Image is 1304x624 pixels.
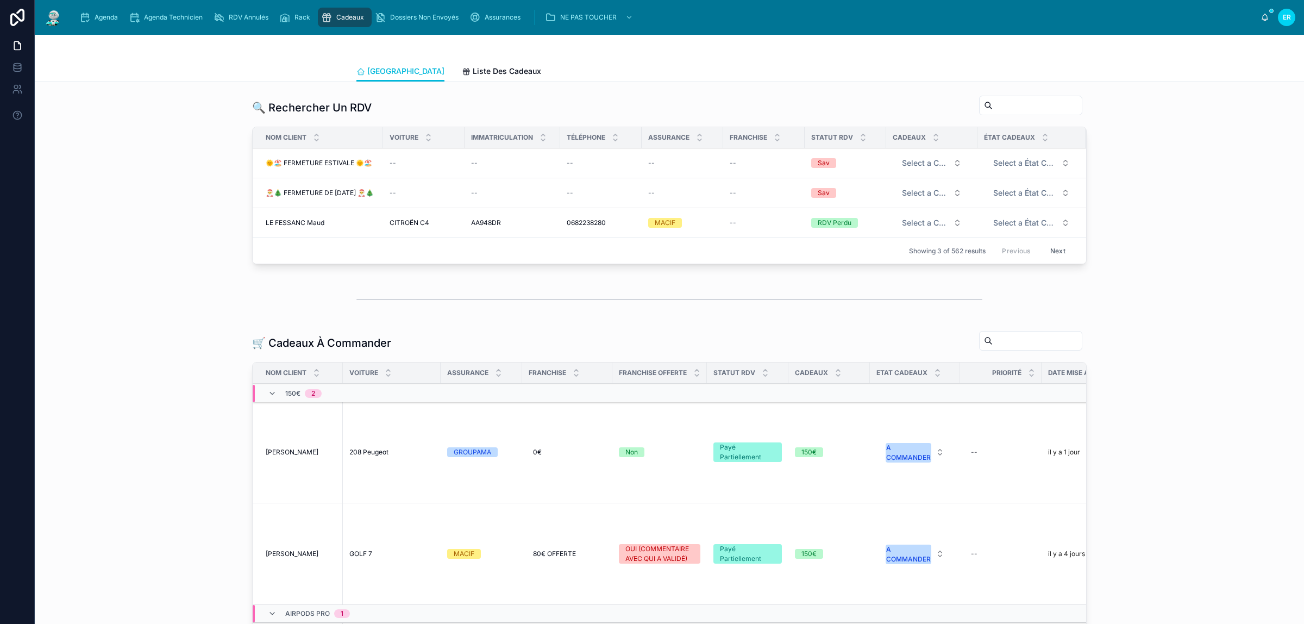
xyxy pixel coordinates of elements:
a: Agenda Technicien [126,8,210,27]
span: Showing 3 of 562 results [909,247,986,255]
div: -- [971,448,977,457]
div: Sav [818,158,830,168]
a: RDV Annulés [210,8,276,27]
a: Select Button [984,183,1079,203]
a: Select Button [893,213,971,233]
a: 0682238280 [567,219,635,227]
span: -- [648,159,655,167]
a: Liste Des Cadeaux [462,61,541,83]
a: Select Button [876,437,954,467]
a: 🎅🎄 FERMETURE DE [DATE] 🎅🎄 [266,189,377,197]
button: Next [1043,242,1073,259]
a: -- [567,159,635,167]
h1: 🛒 Cadeaux À Commander [252,335,391,351]
a: -- [471,189,554,197]
button: Select Button [893,153,970,173]
span: Statut RDV [713,369,755,377]
span: -- [471,159,478,167]
span: 🌞🏖️ FERMETURE ESTIVALE 🌞🏖️ [266,159,372,167]
p: il y a 4 jours [1048,550,1085,558]
div: 150€ [801,549,817,559]
span: Nom Client [266,133,306,142]
button: Select Button [893,183,970,203]
a: -- [730,159,798,167]
span: Liste Des Cadeaux [473,66,541,77]
div: Payé Partiellement [720,544,775,564]
div: MACIF [454,549,474,559]
a: -- [730,219,798,227]
span: Nom Client [266,369,306,377]
span: Voiture [349,369,378,377]
div: RDV Perdu [818,218,851,228]
span: Select a Cadeau [902,158,949,169]
span: [PERSON_NAME] [266,448,318,457]
a: -- [730,189,798,197]
div: -- [971,550,977,558]
span: 🎅🎄 FERMETURE DE [DATE] 🎅🎄 [266,189,374,197]
a: Sav [811,158,880,168]
span: -- [567,189,573,197]
a: Rack [276,8,318,27]
span: 0682238280 [567,219,606,227]
a: Assurances [466,8,528,27]
span: 0€ [533,448,542,457]
span: [GEOGRAPHIC_DATA] [367,66,444,77]
img: App logo [43,9,63,26]
div: MACIF [655,218,675,228]
a: [GEOGRAPHIC_DATA] [356,61,444,82]
span: Rack [294,13,310,22]
span: -- [730,219,736,227]
span: -- [390,159,396,167]
span: -- [730,159,736,167]
span: Cadeaux [336,13,364,22]
a: 0€ [529,444,606,461]
a: GROUPAMA [447,447,516,457]
button: Select Button [877,438,953,467]
div: A COMMANDER [886,545,931,564]
span: -- [471,189,478,197]
span: [PERSON_NAME] [266,550,318,558]
div: Payé Partiellement [720,442,775,462]
span: 80€ OFFERTE [533,550,576,558]
a: Payé Partiellement [713,544,782,564]
a: -- [967,545,1035,563]
a: 🌞🏖️ FERMETURE ESTIVALE 🌞🏖️ [266,159,377,167]
span: Voiture [390,133,418,142]
span: Select a État Cadeaux [993,217,1057,228]
div: OUI (COMMENTAIRE AVEC QUI A VALIDÉ) [625,544,694,564]
a: -- [648,159,717,167]
a: Select Button [984,153,1079,173]
span: Cadeaux [795,369,828,377]
a: OUI (COMMENTAIRE AVEC QUI A VALIDÉ) [619,544,700,564]
div: 2 [311,389,315,398]
a: Dossiers Non Envoyés [372,8,466,27]
a: Cadeaux [318,8,372,27]
span: Franchise Offerte [619,369,687,377]
a: -- [390,159,458,167]
a: NE PAS TOUCHER [542,8,638,27]
span: Immatriculation [471,133,533,142]
div: Sav [818,188,830,198]
span: Agenda Technicien [144,13,203,22]
a: -- [471,159,554,167]
span: Franchise [730,133,767,142]
a: -- [567,189,635,197]
div: GROUPAMA [454,447,491,457]
span: 208 Peugeot [349,448,388,457]
span: Dossiers Non Envoyés [390,13,459,22]
span: Date Mise A Commander [1048,369,1135,377]
span: -- [648,189,655,197]
button: Select Button [985,153,1079,173]
div: A COMMANDER [886,443,931,463]
span: AirPods Pro [285,609,330,618]
span: -- [390,189,396,197]
span: Select a Cadeau [902,217,949,228]
a: GOLF 7 [349,550,434,558]
span: Assurance [447,369,488,377]
span: État Cadeaux [984,133,1035,142]
p: il y a 1 jour [1048,448,1080,457]
span: CITROËN C4 [390,219,429,227]
div: scrollable content [72,5,1261,29]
